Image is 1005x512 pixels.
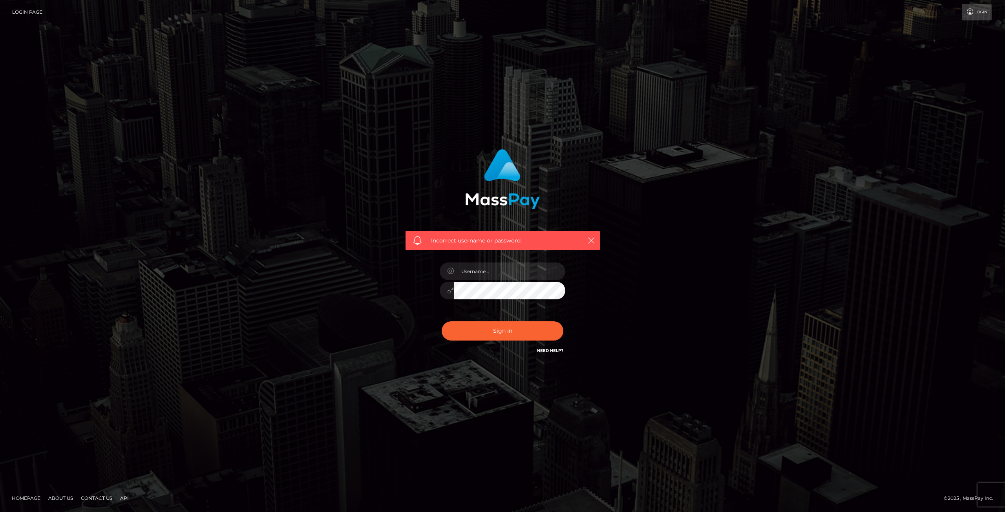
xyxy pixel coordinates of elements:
[465,149,540,209] img: MassPay Login
[45,492,76,504] a: About Us
[117,492,132,504] a: API
[431,237,574,245] span: Incorrect username or password.
[442,321,563,341] button: Sign in
[962,4,992,20] a: Login
[12,4,42,20] a: Login Page
[454,262,565,280] input: Username...
[944,494,999,503] div: © 2025 , MassPay Inc.
[9,492,44,504] a: Homepage
[537,348,563,353] a: Need Help?
[78,492,115,504] a: Contact Us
